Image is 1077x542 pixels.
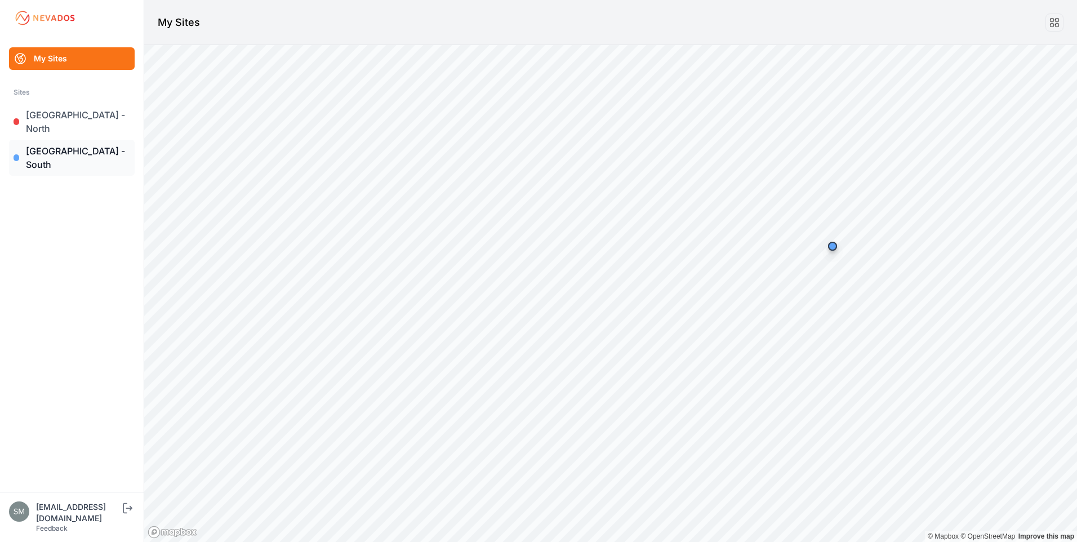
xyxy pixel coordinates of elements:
[9,501,29,522] img: smishra@gspp.com
[144,45,1077,542] canvas: Map
[9,104,135,140] a: [GEOGRAPHIC_DATA] - North
[928,532,959,540] a: Mapbox
[14,86,130,99] div: Sites
[14,9,77,27] img: Nevados
[148,526,197,539] a: Mapbox logo
[821,235,844,257] div: Map marker
[9,140,135,176] a: [GEOGRAPHIC_DATA] - South
[36,501,121,524] div: [EMAIL_ADDRESS][DOMAIN_NAME]
[36,524,68,532] a: Feedback
[960,532,1015,540] a: OpenStreetMap
[1018,532,1074,540] a: Map feedback
[158,15,200,30] h1: My Sites
[9,47,135,70] a: My Sites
